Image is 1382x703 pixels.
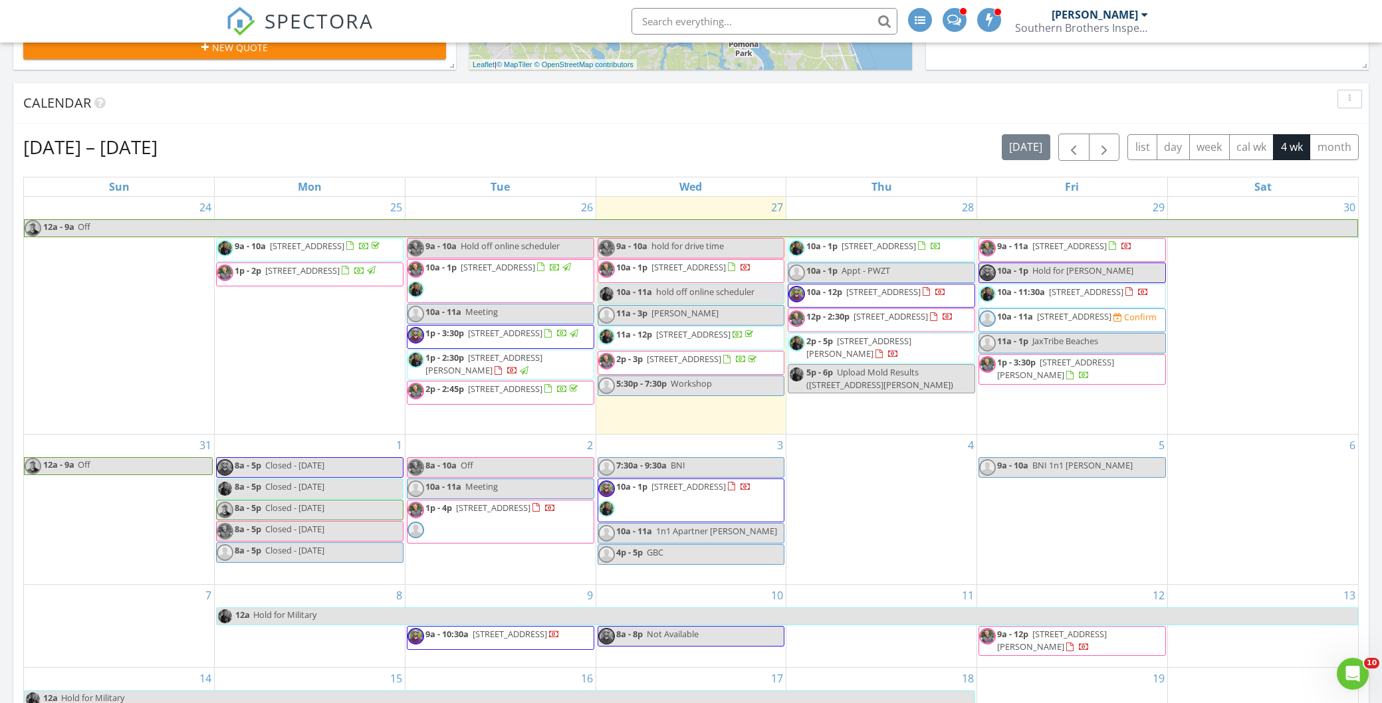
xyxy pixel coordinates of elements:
[216,238,403,262] a: 9a - 10a [STREET_ADDRESS]
[461,459,473,471] span: Off
[616,353,643,365] span: 2p - 3p
[407,500,594,544] a: 1p - 4p [STREET_ADDRESS]
[997,356,1114,381] span: [STREET_ADDRESS][PERSON_NAME]
[407,628,424,645] img: rich_headshot.jpg
[1157,134,1190,160] button: day
[197,197,214,218] a: Go to August 24, 2025
[407,281,424,298] img: photo_oct_30__2_42_24_pm.jpg
[425,306,461,318] span: 10a - 11a
[78,458,90,470] span: Off
[598,286,615,302] img: photo_oct_30__2_42_24_pm.jpg
[1150,668,1167,689] a: Go to September 19, 2025
[407,626,594,650] a: 9a - 10:30a [STREET_ADDRESS]
[598,480,615,497] img: rich_headshot.jpg
[979,628,996,645] img: img_6519.jpg
[465,306,498,318] span: Meeting
[616,480,647,492] span: 10a - 1p
[1032,264,1133,276] span: Hold for [PERSON_NAME]
[425,383,464,395] span: 2p - 2:45p
[24,197,215,435] td: Go to August 24, 2025
[265,502,324,514] span: Closed - [DATE]
[497,60,532,68] a: © MapTiler
[394,585,405,606] a: Go to September 8, 2025
[1150,585,1167,606] a: Go to September 12, 2025
[1310,134,1359,160] button: month
[997,240,1028,252] span: 9a - 11a
[425,261,573,273] a: 10a - 1p [STREET_ADDRESS]
[235,608,251,625] span: 12a
[106,177,132,196] a: Sunday
[23,35,446,59] button: New Quote
[1167,584,1358,667] td: Go to September 13, 2025
[959,585,977,606] a: Go to September 11, 2025
[1037,310,1111,322] span: [STREET_ADDRESS]
[598,259,785,283] a: 10a - 1p [STREET_ADDRESS]
[217,264,233,281] img: img_6519.jpg
[788,238,975,262] a: 10a - 1p [STREET_ADDRESS]
[598,478,785,522] a: 10a - 1p [STREET_ADDRESS]
[997,310,1113,322] a: 10a - 11a [STREET_ADDRESS]
[806,335,833,347] span: 2p - 5p
[216,262,403,286] a: 1p - 2p [STREET_ADDRESS]
[265,264,340,276] span: [STREET_ADDRESS]
[598,353,615,369] img: img_6519.jpg
[407,240,424,256] img: img_6519.jpg
[1337,658,1369,690] iframe: Intercom live chat
[1089,134,1120,161] button: Next
[265,7,374,35] span: SPECTORA
[473,60,495,68] a: Leaflet
[598,546,615,563] img: default-user-f0147aede5fd5fa78ca7ade42f37bd4542148d508eef1c3d3ea960f66861d68b.jpg
[265,480,324,492] span: Closed - [DATE]
[997,286,1149,298] a: 10a - 11:30a [STREET_ADDRESS]
[425,502,452,514] span: 1p - 4p
[806,335,911,359] span: [STREET_ADDRESS][PERSON_NAME]
[217,459,233,476] img: rich_headshot.jpg
[979,459,996,476] img: default-user-f0147aede5fd5fa78ca7ade42f37bd4542148d508eef1c3d3ea960f66861d68b.jpg
[1032,240,1107,252] span: [STREET_ADDRESS]
[651,307,719,319] span: [PERSON_NAME]
[217,502,233,518] img: img_1209.jpeg
[596,584,786,667] td: Go to September 10, 2025
[425,480,461,492] span: 10a - 11a
[1032,335,1098,347] span: JaxTribe Beaches
[598,328,615,345] img: photo_oct_30__2_42_24_pm.jpg
[584,585,596,606] a: Go to September 9, 2025
[235,264,261,276] span: 1p - 2p
[24,584,215,667] td: Go to September 7, 2025
[616,377,667,389] span: 5:30p - 7:30p
[616,546,643,558] span: 4p - 5p
[1127,134,1157,160] button: list
[774,435,786,456] a: Go to September 3, 2025
[786,434,977,584] td: Go to September 4, 2025
[1341,585,1358,606] a: Go to September 13, 2025
[425,628,560,640] a: 9a - 10:30a [STREET_ADDRESS]
[977,584,1168,667] td: Go to September 12, 2025
[651,240,724,252] span: hold for drive time
[217,240,233,256] img: photo_oct_30__2_42_24_pm.jpg
[788,240,805,256] img: photo_oct_30__2_42_24_pm.jpg
[846,286,921,298] span: [STREET_ADDRESS]
[616,525,652,537] span: 10a - 11a
[1062,177,1082,196] a: Friday
[979,240,996,256] img: img_6519.jpg
[651,261,726,273] span: [STREET_ADDRESS]
[534,60,633,68] a: © OpenStreetMap contributors
[997,459,1028,471] span: 9a - 10a
[786,584,977,667] td: Go to September 11, 2025
[217,544,233,561] img: default-user-f0147aede5fd5fa78ca7ade42f37bd4542148d508eef1c3d3ea960f66861d68b.jpg
[598,326,785,350] a: 11a - 12p [STREET_ADDRESS]
[235,480,261,492] span: 8a - 5p
[598,261,615,278] img: img_6519.jpg
[425,351,542,376] a: 1p - 2:30p [STREET_ADDRESS][PERSON_NAME]
[217,608,233,625] img: photo_oct_30__2_42_24_pm.jpg
[842,264,890,276] span: Appt - PWZT
[78,221,90,233] span: Off
[388,668,405,689] a: Go to September 15, 2025
[788,308,975,332] a: 12p - 2:30p [STREET_ADDRESS]
[979,308,1166,332] a: 10a - 11a [STREET_ADDRESS] Confirm
[997,356,1036,368] span: 1p - 3:30p
[235,544,261,556] span: 8a - 5p
[788,310,805,327] img: img_6519.jpg
[465,480,498,492] span: Meeting
[25,220,41,237] img: img_1209.jpeg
